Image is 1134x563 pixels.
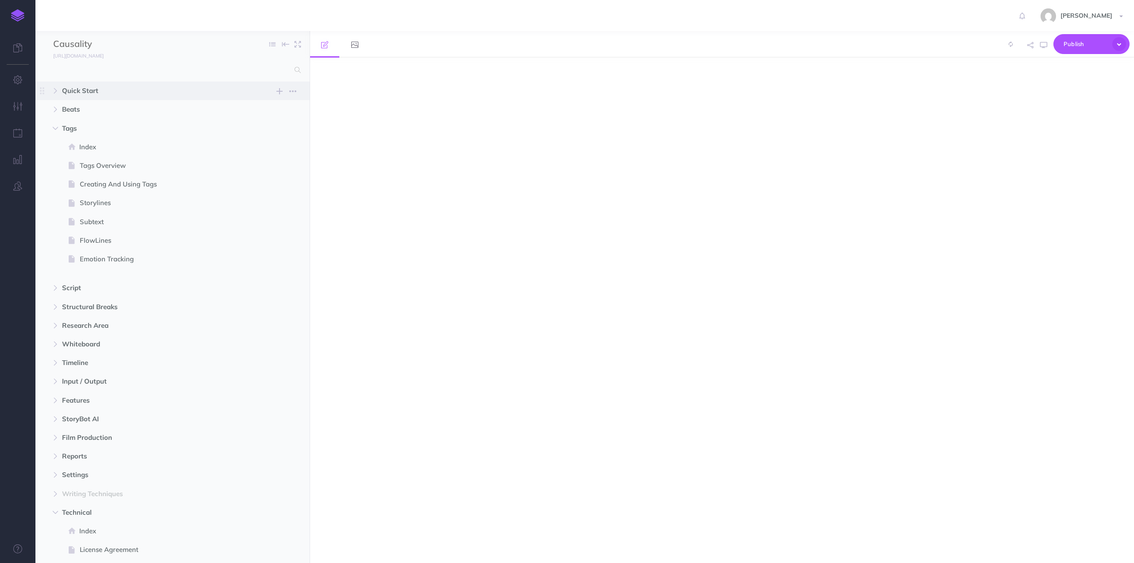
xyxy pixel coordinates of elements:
[80,235,256,246] span: FlowLines
[62,451,245,462] span: Reports
[62,414,245,424] span: StoryBot AI
[62,470,245,480] span: Settings
[53,53,104,59] small: [URL][DOMAIN_NAME]
[62,489,245,499] span: Writing Techniques
[11,9,24,22] img: logo-mark.svg
[1053,34,1130,54] button: Publish
[80,217,256,227] span: Subtext
[79,526,256,536] span: Index
[80,198,256,208] span: Storylines
[62,376,245,387] span: Input / Output
[80,544,256,555] span: License Agreement
[80,160,256,171] span: Tags Overview
[62,123,245,134] span: Tags
[53,62,289,78] input: Search
[53,38,157,51] input: Documentation Name
[1064,37,1108,51] span: Publish
[79,142,256,152] span: Index
[62,104,245,115] span: Beats
[1041,8,1056,24] img: 5e65f80bd5f055f0ce8376a852e1104c.jpg
[1056,12,1117,19] span: [PERSON_NAME]
[62,302,245,312] span: Structural Breaks
[62,432,245,443] span: Film Production
[62,283,245,293] span: Script
[80,254,256,264] span: Emotion Tracking
[62,395,245,406] span: Features
[62,339,245,349] span: Whiteboard
[62,85,245,96] span: Quick Start
[80,179,256,190] span: Creating And Using Tags
[62,357,245,368] span: Timeline
[35,51,113,60] a: [URL][DOMAIN_NAME]
[62,320,245,331] span: Research Area
[62,507,245,518] span: Technical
